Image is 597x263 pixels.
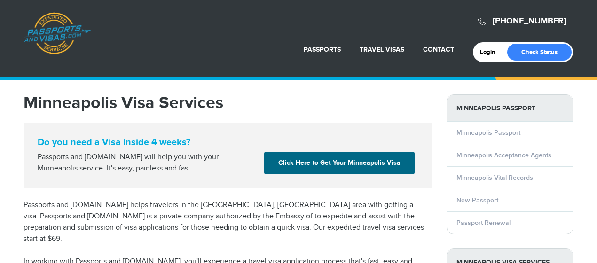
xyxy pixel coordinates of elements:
[456,129,520,137] a: Minneapolis Passport
[456,174,533,182] a: Minneapolis Vital Records
[456,196,498,204] a: New Passport
[480,48,502,56] a: Login
[38,137,418,148] strong: Do you need a Visa inside 4 weeks?
[34,152,260,174] div: Passports and [DOMAIN_NAME] will help you with your Minneapolis service. It's easy, painless and ...
[304,46,341,54] a: Passports
[24,94,432,111] h1: Minneapolis Visa Services
[447,95,573,122] strong: Minneapolis Passport
[507,44,572,61] a: Check Status
[423,46,454,54] a: Contact
[493,16,566,26] a: [PHONE_NUMBER]
[24,12,91,54] a: Passports & [DOMAIN_NAME]
[360,46,404,54] a: Travel Visas
[456,151,551,159] a: Minneapolis Acceptance Agents
[264,152,415,174] a: Click Here to Get Your Minneapolis Visa
[456,219,511,227] a: Passport Renewal
[24,200,432,245] p: Passports and [DOMAIN_NAME] helps travelers in the [GEOGRAPHIC_DATA], [GEOGRAPHIC_DATA] area with...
